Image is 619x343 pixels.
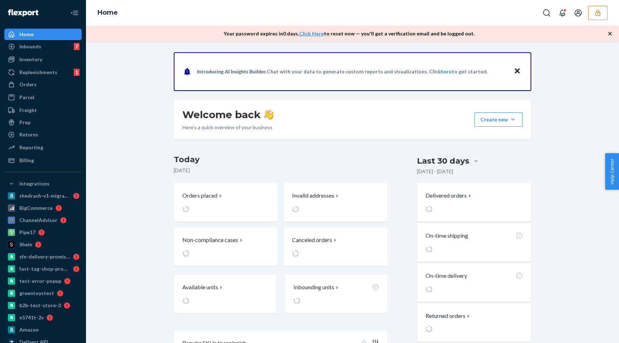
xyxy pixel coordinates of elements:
div: Amazon [19,326,39,333]
a: n5741t-2v [4,312,82,323]
a: Prep [4,117,82,128]
a: Home [4,29,82,40]
button: Available units [174,275,276,313]
div: Billing [19,157,34,164]
button: Help Center [605,153,619,190]
a: sfn-delivery-promise-test-us [4,251,82,262]
p: Here’s a quick overview of your business [182,124,274,131]
a: ChannelAdvisor [4,214,82,226]
a: b2b-test-store-3 [4,300,82,311]
button: Create new [474,112,523,127]
a: Replenishments1 [4,67,82,78]
button: Close Navigation [67,6,82,20]
div: Shein [19,241,32,248]
div: b2b-test-store-3 [19,302,61,309]
p: Non-compliance cases [182,236,238,244]
p: Your password expires in 0 days . to reset now — you'll get a verification email and be logged out. [224,30,475,37]
button: Canceled orders [283,227,387,266]
a: Amazon [4,324,82,335]
a: greentoystest [4,288,82,299]
button: Integrations [4,178,82,189]
a: Parcel [4,92,82,103]
img: hand-wave emoji [264,110,274,120]
div: greentoystest [19,290,54,297]
p: On-time shipping [426,232,468,240]
span: Introducing AI Insights Builder. [197,68,267,74]
div: test-error-popup [19,277,61,285]
a: here [441,68,452,74]
div: Home [19,31,34,38]
p: Available units [182,283,218,291]
div: Reporting [19,144,43,151]
div: Orders [19,81,37,88]
div: ChannelAdvisor [19,217,57,224]
div: 7 [74,43,80,50]
button: Open Search Box [539,6,554,20]
button: Returned orders [426,312,471,320]
p: Inbounding units [293,283,334,291]
div: sfn-delivery-promise-test-us [19,253,70,260]
a: Click Here [299,30,324,37]
a: Freight [4,105,82,116]
button: Close [513,66,522,77]
a: test-error-popup [4,275,82,287]
p: Invalid addresses [292,192,334,200]
a: Orders [4,79,82,90]
button: Open account menu [571,6,585,20]
div: 1 [74,69,80,76]
p: [DATE] - [DATE] [417,168,453,175]
a: Returns [4,129,82,140]
a: Billing [4,155,82,166]
button: Delivered orders [426,192,472,200]
div: n5741t-2v [19,314,44,321]
div: Replenishments [19,69,57,76]
div: Returns [19,131,38,138]
div: Freight [19,107,37,114]
a: Reporting [4,142,82,153]
p: On-time delivery [426,272,467,280]
button: Orders placed [174,183,278,222]
div: BigCommerce [19,204,53,212]
div: fast-tag-shop-promise-1 [19,265,70,272]
div: Inbounds [19,43,41,50]
a: shedrach-v1-migration-test [4,190,82,202]
div: Integrations [19,180,49,187]
a: Pipe17 [4,227,82,238]
button: Invalid addresses [283,183,387,222]
a: Home [97,9,118,16]
button: Inbounding units [285,275,387,313]
a: Inventory [4,54,82,65]
a: BigCommerce [4,202,82,214]
div: Parcel [19,94,34,101]
div: Prep [19,119,30,126]
p: Orders placed [182,192,217,200]
a: Shein [4,239,82,250]
p: [DATE] [174,167,388,174]
h3: Today [174,154,388,165]
h1: Welcome back [182,108,274,121]
button: Open notifications [555,6,570,20]
div: shedrach-v1-migration-test [19,192,70,199]
div: Inventory [19,56,42,63]
img: Flexport logo [8,9,38,16]
ol: breadcrumbs [92,3,124,23]
button: Non-compliance cases [174,227,278,266]
p: Chat with your data to generate custom reports and visualizations. Click to get started. [197,68,488,75]
a: fast-tag-shop-promise-1 [4,263,82,275]
div: Last 30 days [417,155,469,166]
a: Inbounds7 [4,41,82,52]
p: Canceled orders [292,236,332,244]
div: Pipe17 [19,229,35,236]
